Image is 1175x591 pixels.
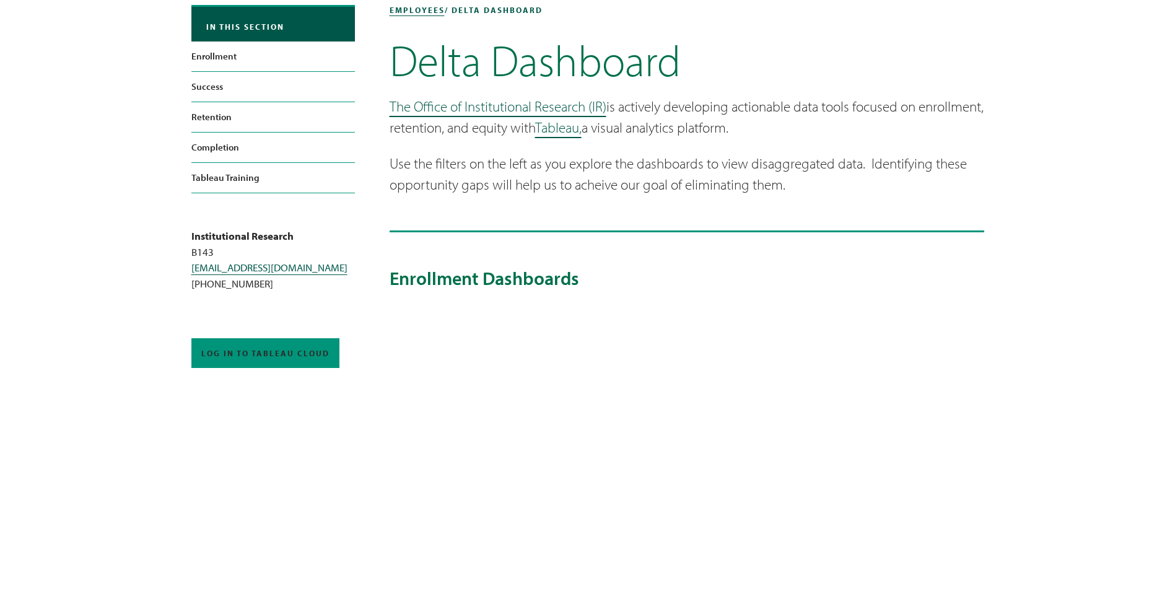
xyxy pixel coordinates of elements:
[191,102,355,132] a: Retention
[191,277,273,290] span: [PHONE_NUMBER]
[390,153,984,196] p: Use the filters on the left as you explore the dashboards to view disaggregated data. Identifying...
[191,261,347,274] a: [EMAIL_ADDRESS][DOMAIN_NAME]
[390,5,445,15] a: employees
[191,163,355,193] a: Tableau Training
[535,118,582,136] a: Tableau,
[390,267,984,289] h2: Enrollment Dashboards
[191,229,294,242] strong: Institutional Research
[191,42,355,71] a: Enrollment
[390,40,984,81] h1: Delta Dashboard
[445,5,543,15] span: / Delta Dashboard
[390,96,984,139] p: is actively developing actionable data tools focused on enrollment, retention, and equity with a ...
[191,338,339,368] a: Log in to Tableau Cloud
[191,72,355,102] a: Success
[191,245,214,258] span: B143
[191,133,355,162] a: Completion
[201,348,330,358] span: Log in to Tableau Cloud
[390,97,606,115] a: The Office of Institutional Research (IR)
[191,7,355,42] button: In this section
